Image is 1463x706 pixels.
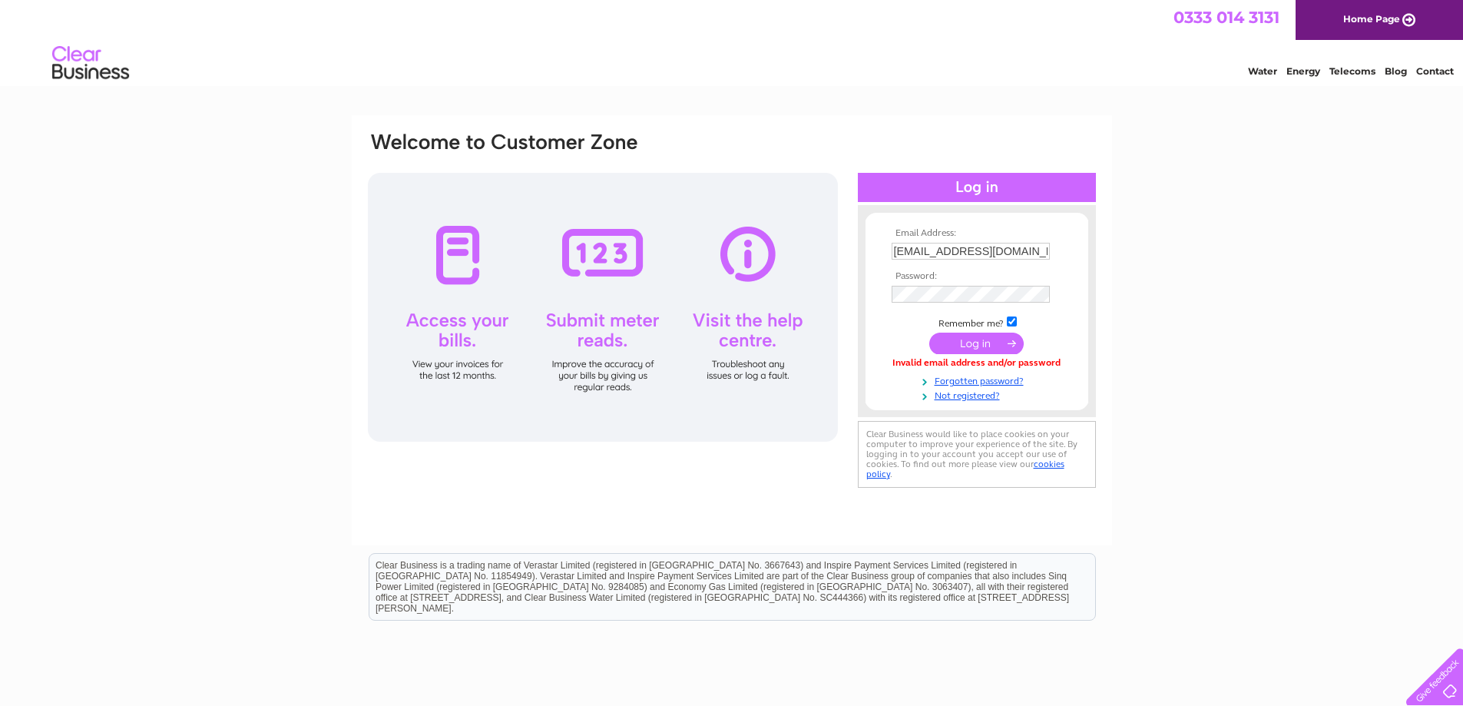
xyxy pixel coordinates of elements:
a: Telecoms [1329,65,1375,77]
a: cookies policy [866,459,1064,479]
div: Clear Business would like to place cookies on your computer to improve your experience of the sit... [858,421,1096,488]
th: Email Address: [888,228,1066,239]
a: 0333 014 3131 [1173,8,1279,27]
td: Remember me? [888,314,1066,330]
a: Blog [1385,65,1407,77]
a: Not registered? [892,387,1066,402]
a: Water [1248,65,1277,77]
input: Submit [929,333,1024,354]
a: Contact [1416,65,1454,77]
img: logo.png [51,40,130,87]
a: Energy [1286,65,1320,77]
th: Password: [888,271,1066,282]
div: Clear Business is a trading name of Verastar Limited (registered in [GEOGRAPHIC_DATA] No. 3667643... [369,8,1095,75]
div: Invalid email address and/or password [892,358,1062,369]
a: Forgotten password? [892,373,1066,387]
